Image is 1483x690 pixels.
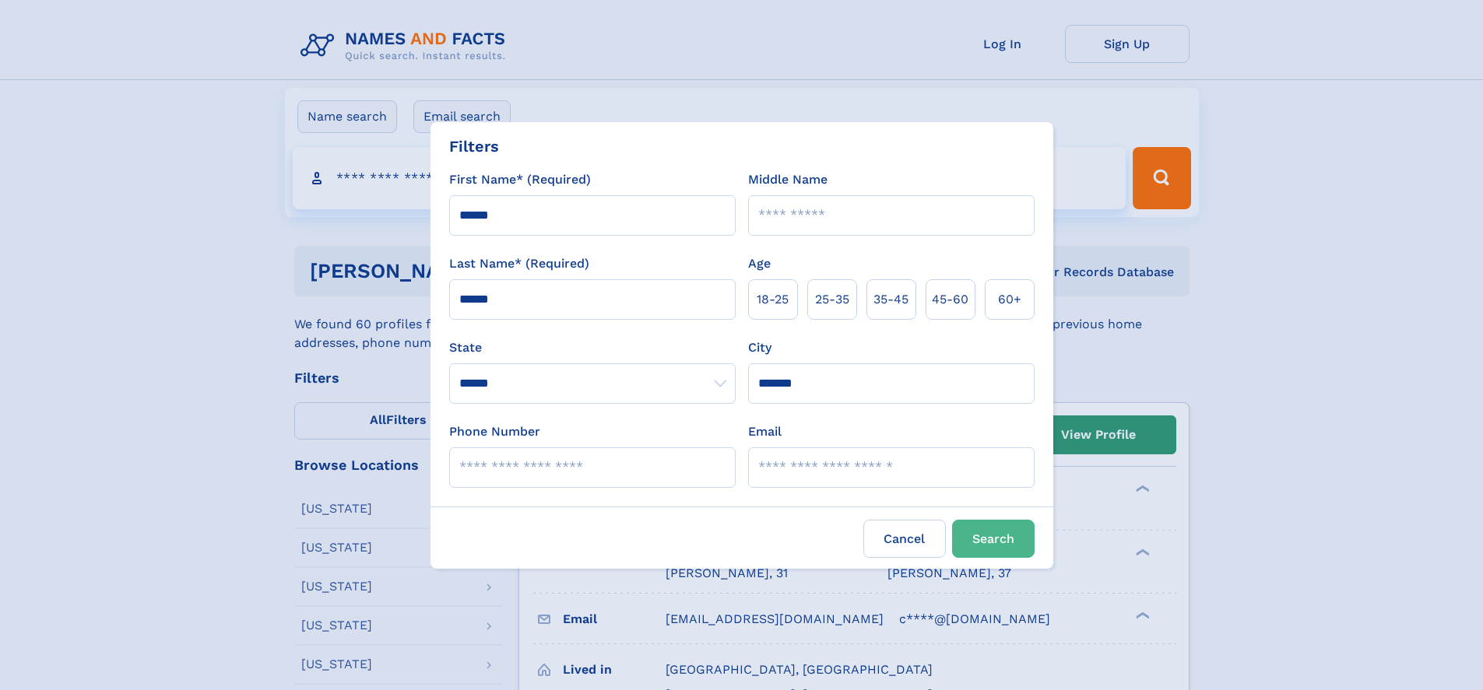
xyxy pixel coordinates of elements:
[757,290,789,309] span: 18‑25
[449,338,736,357] label: State
[748,254,771,273] label: Age
[815,290,849,309] span: 25‑35
[449,170,591,189] label: First Name* (Required)
[449,254,589,273] label: Last Name* (Required)
[932,290,968,309] span: 45‑60
[449,135,499,158] div: Filters
[748,422,782,441] label: Email
[873,290,908,309] span: 35‑45
[863,520,946,558] label: Cancel
[748,170,828,189] label: Middle Name
[748,338,771,357] label: City
[998,290,1021,309] span: 60+
[449,422,540,441] label: Phone Number
[952,520,1035,558] button: Search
